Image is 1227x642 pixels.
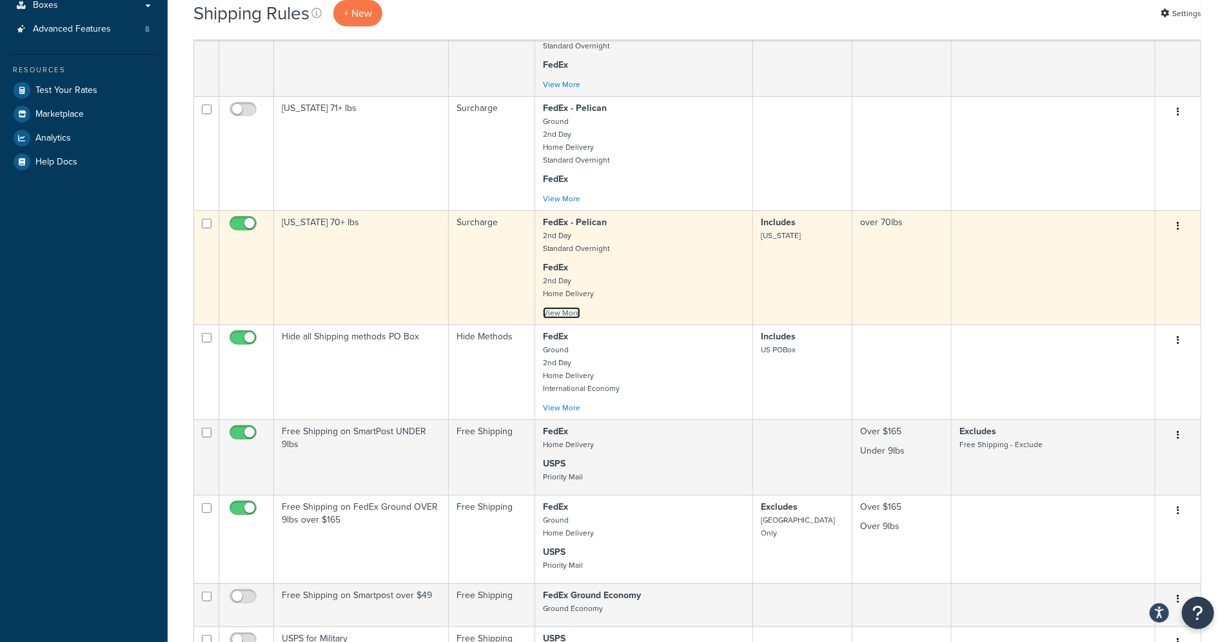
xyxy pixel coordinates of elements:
[761,230,801,241] small: [US_STATE]
[543,425,568,438] strong: FedEx
[761,216,796,229] strong: Includes
[274,325,449,419] td: Hide all Shipping methods PO Box
[1182,597,1214,629] button: Open Resource Center
[543,58,568,72] strong: FedEx
[449,325,535,419] td: Hide Methods
[543,402,580,414] a: View More
[449,210,535,325] td: Surcharge
[35,85,97,96] span: Test Your Rates
[543,275,594,299] small: 2nd Day Home Delivery
[10,103,158,126] a: Marketplace
[274,419,449,495] td: Free Shipping on SmartPost UNDER 9lbs
[543,115,609,166] small: Ground 2nd Day Home Delivery Standard Overnight
[449,419,535,495] td: Free Shipping
[543,216,607,229] strong: FedEx - Pelican
[543,471,583,483] small: Priority Mail
[1161,5,1201,23] a: Settings
[543,172,568,186] strong: FedEx
[543,559,583,571] small: Priority Mail
[10,17,158,41] li: Advanced Features
[860,445,944,457] p: Under 9lbs
[10,79,158,102] a: Test Your Rates
[274,495,449,583] td: Free Shipping on FedEx Ground OVER 9lbs over $165
[449,583,535,627] td: Free Shipping
[193,1,309,26] h1: Shipping Rules
[543,261,568,274] strong: FedEx
[543,230,609,254] small: 2nd Day Standard Overnight
[274,96,449,210] td: [US_STATE] 71+ lbs
[543,330,568,343] strong: FedEx
[543,79,580,90] a: View More
[543,603,603,614] small: Ground Economy
[761,330,796,343] strong: Includes
[10,150,158,174] a: Help Docs
[543,439,594,450] small: Home Delivery
[761,500,798,514] strong: Excludes
[543,344,620,394] small: Ground 2nd Day Home Delivery International Economy
[852,210,952,325] td: over 70lbs
[959,425,996,438] strong: Excludes
[860,520,944,533] p: Over 9lbs
[449,96,535,210] td: Surcharge
[33,24,111,35] span: Advanced Features
[852,419,952,495] td: Over $165
[145,24,150,35] span: 8
[959,439,1043,450] small: Free Shipping - Exclude
[10,17,158,41] a: Advanced Features 8
[543,101,607,115] strong: FedEx - Pelican
[449,495,535,583] td: Free Shipping
[10,126,158,150] a: Analytics
[35,109,84,120] span: Marketplace
[35,133,71,144] span: Analytics
[852,495,952,583] td: Over $165
[35,157,77,168] span: Help Docs
[543,500,568,514] strong: FedEx
[543,193,580,205] a: View More
[543,545,565,559] strong: USPS
[543,457,565,470] strong: USPS
[761,344,796,356] small: US POBox
[543,307,580,319] a: View More
[274,210,449,325] td: [US_STATE] 70+ lbs
[10,65,158,75] div: Resources
[543,514,594,539] small: Ground Home Delivery
[274,583,449,627] td: Free Shipping on Smartpost over $49
[543,588,641,602] strong: FedEx Ground Economy
[761,514,835,539] small: [GEOGRAPHIC_DATA] Only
